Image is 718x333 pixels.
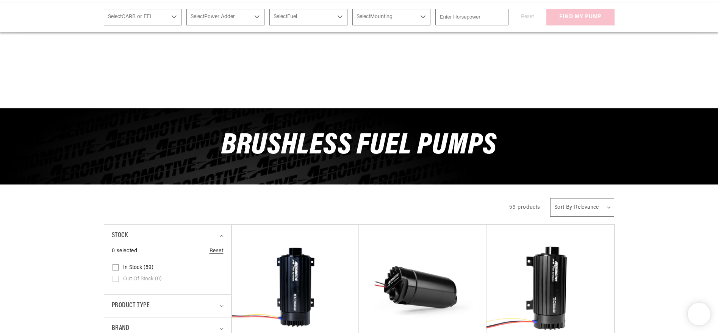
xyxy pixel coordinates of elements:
span: Stock [112,230,128,241]
span: Brushless Fuel Pumps [221,131,497,161]
span: 59 products [509,205,540,210]
select: Fuel [269,9,347,25]
span: 0 selected [112,247,138,255]
span: Product type [112,300,150,311]
a: Reset [210,247,224,255]
input: Enter Horsepower [435,9,508,25]
span: In stock (59) [123,264,153,271]
summary: Product type (0 selected) [112,295,224,317]
span: Out of stock (0) [123,276,162,283]
select: CARB or EFI [104,9,182,25]
select: Mounting [352,9,430,25]
select: Power Adder [186,9,264,25]
summary: Stock (0 selected) [112,225,224,247]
